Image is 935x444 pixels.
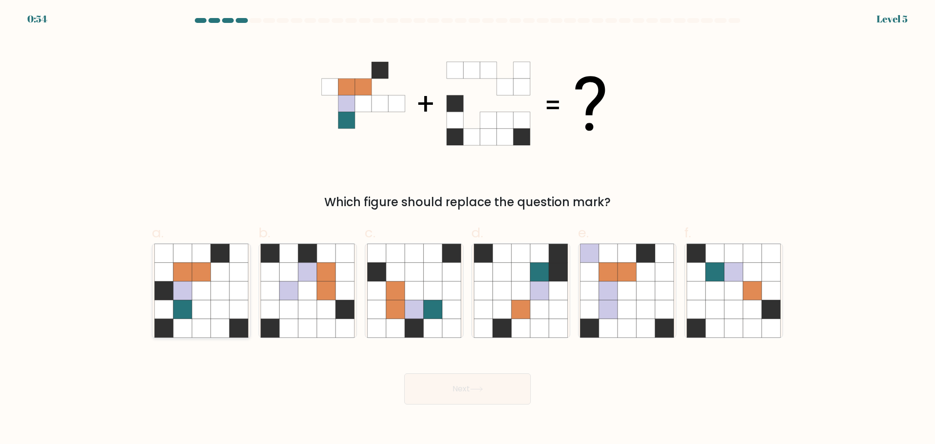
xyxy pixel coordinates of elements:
[365,223,375,242] span: c.
[877,12,908,26] div: Level 5
[259,223,270,242] span: b.
[158,193,777,211] div: Which figure should replace the question mark?
[471,223,483,242] span: d.
[404,373,531,405] button: Next
[27,12,47,26] div: 0:54
[578,223,589,242] span: e.
[684,223,691,242] span: f.
[152,223,164,242] span: a.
